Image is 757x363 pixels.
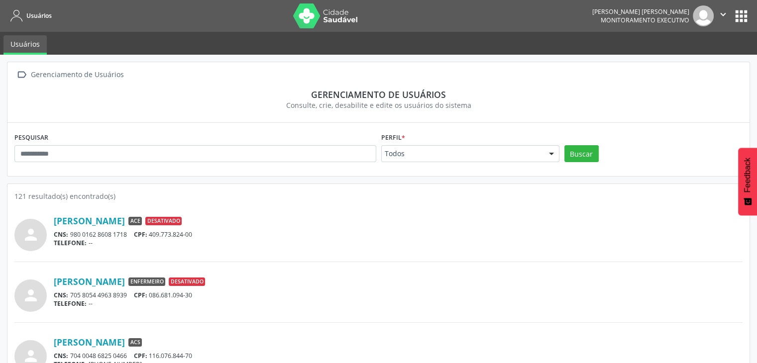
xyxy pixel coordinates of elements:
[14,191,743,201] div: 121 resultado(s) encontrado(s)
[693,5,714,26] img: img
[743,158,752,192] span: Feedback
[128,277,165,286] span: Enfermeiro
[14,68,29,82] i: 
[714,5,733,26] button: 
[134,291,147,299] span: CPF:
[381,130,405,145] label: Perfil
[3,35,47,55] a: Usuários
[54,337,125,348] a: [PERSON_NAME]
[7,7,52,24] a: Usuários
[54,230,68,239] span: CNS:
[733,7,750,25] button: apps
[29,68,125,82] div: Gerenciamento de Usuários
[26,11,52,20] span: Usuários
[385,149,539,159] span: Todos
[54,299,87,308] span: TELEFONE:
[54,276,125,287] a: [PERSON_NAME]
[54,352,68,360] span: CNS:
[22,286,40,304] i: person
[54,239,743,247] div: --
[128,217,142,226] span: ACE
[14,130,48,145] label: PESQUISAR
[134,352,147,360] span: CPF:
[592,7,689,16] div: [PERSON_NAME] [PERSON_NAME]
[128,338,142,347] span: ACS
[54,299,743,308] div: --
[169,277,205,286] span: Desativado
[14,68,125,82] a:  Gerenciamento de Usuários
[54,352,743,360] div: 704 0048 6825 0466 116.076.844-70
[738,148,757,215] button: Feedback - Mostrar pesquisa
[54,215,125,226] a: [PERSON_NAME]
[54,239,87,247] span: TELEFONE:
[21,89,736,100] div: Gerenciamento de usuários
[54,291,68,299] span: CNS:
[21,100,736,110] div: Consulte, crie, desabilite e edite os usuários do sistema
[601,16,689,24] span: Monitoramento Executivo
[145,217,182,226] span: Desativado
[22,226,40,244] i: person
[564,145,599,162] button: Buscar
[134,230,147,239] span: CPF:
[718,9,729,20] i: 
[54,291,743,299] div: 705 8054 4963 8939 086.681.094-30
[54,230,743,239] div: 980 0162 8608 1718 409.773.824-00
